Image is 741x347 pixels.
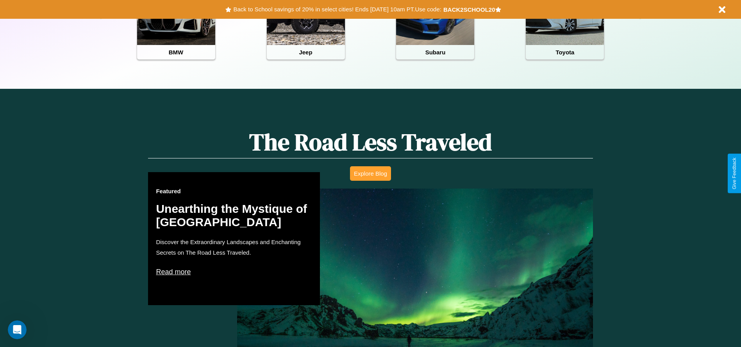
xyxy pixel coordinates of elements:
p: Read more [156,266,312,278]
h2: Unearthing the Mystique of [GEOGRAPHIC_DATA] [156,202,312,229]
button: Back to School savings of 20% in select cities! Ends [DATE] 10am PT.Use code: [231,4,443,15]
button: Explore Blog [350,166,391,181]
h4: Toyota [526,45,604,59]
div: Give Feedback [732,158,737,189]
h4: Subaru [396,45,474,59]
h4: BMW [137,45,215,59]
p: Discover the Extraordinary Landscapes and Enchanting Secrets on The Road Less Traveled. [156,237,312,258]
h1: The Road Less Traveled [148,126,593,158]
b: BACK2SCHOOL20 [443,6,495,13]
iframe: Intercom live chat [8,320,27,339]
h4: Jeep [267,45,345,59]
h3: Featured [156,188,312,194]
